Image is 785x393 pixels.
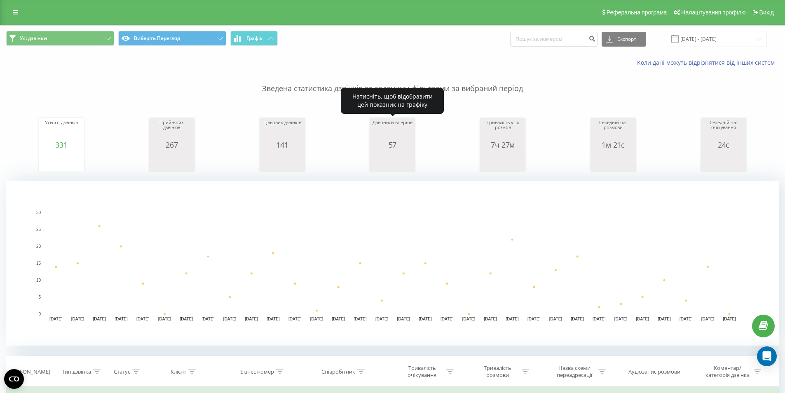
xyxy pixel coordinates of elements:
text: [DATE] [115,317,128,321]
font: Реферальна програма [607,9,667,16]
text: [DATE] [375,317,389,321]
text: [DATE] [245,317,258,321]
font: Аудіозапис розмови [628,368,680,375]
text: [DATE] [180,317,193,321]
text: 0 [38,312,41,316]
font: 331 [55,140,67,150]
text: [DATE] [419,317,432,321]
svg: A chart. [482,149,523,174]
svg: A chart. [6,181,779,346]
font: Тип дзвінка [62,368,91,375]
text: [DATE] [223,317,237,321]
svg: A chart. [41,149,82,174]
svg: A chart. [262,149,303,174]
font: 141 [276,140,288,150]
text: [DATE] [136,317,150,321]
text: 15 [36,261,41,266]
font: Співробітник [321,368,355,375]
text: [DATE] [462,317,476,321]
text: [DATE] [680,317,693,321]
text: [DATE] [332,317,345,321]
text: [DATE] [71,317,84,321]
text: [DATE] [397,317,410,321]
text: 5 [38,295,41,299]
font: Статус [114,368,130,375]
text: [DATE] [441,317,454,321]
font: Тривалість очікування [408,364,436,379]
text: [DATE] [267,317,280,321]
font: Тривалість розмови [484,364,511,379]
text: [DATE] [527,317,541,321]
font: Прийнятих дзвінків [159,119,184,130]
font: Графік [246,35,262,42]
text: [DATE] [506,317,519,321]
svg: A chart. [593,149,634,174]
text: [DATE] [49,317,63,321]
font: 7ч 27м [491,140,515,150]
text: [DATE] [288,317,302,321]
text: [DATE] [93,317,106,321]
text: 25 [36,227,41,232]
text: [DATE] [636,317,649,321]
font: Виберіть Перегляд [134,35,180,42]
font: Зведена статистика дзвінків за заданими фільтрами за вибраний період [262,83,523,93]
font: 24с [718,140,729,150]
text: [DATE] [484,317,497,321]
svg: A chart. [372,149,413,174]
font: 1м 21с [602,140,625,150]
text: [DATE] [158,317,171,321]
button: Виберіть Перегляд [118,31,226,46]
text: [DATE] [571,317,584,321]
font: Клієнт [171,368,186,375]
font: Усього дзвінків [45,119,78,125]
font: 57 [389,140,397,150]
font: Середній час розмови [599,119,628,130]
text: [DATE] [614,317,628,321]
text: [DATE] [549,317,562,321]
text: [DATE] [593,317,606,321]
font: Експорт [617,35,636,42]
font: Коментар/категорія дзвінка [705,364,750,379]
text: 20 [36,244,41,249]
text: [DATE] [658,317,671,321]
font: Натисніть, щоб відобразити цей показник на графіку [352,92,433,108]
button: Експорт [602,32,646,47]
svg: A chart. [703,149,744,174]
text: [DATE] [701,317,715,321]
svg: A chart. [151,149,192,174]
input: Пошук за номером [510,32,598,47]
text: 10 [36,278,41,282]
a: Коли дані можуть відрізнятися від інших систем [637,59,779,66]
font: [PERSON_NAME] [9,368,50,375]
font: Дзвонили вперше [373,119,412,125]
button: Графік [230,31,278,46]
font: 267 [166,140,178,150]
font: Назва схеми переадресації [557,364,592,379]
text: [DATE] [723,317,736,321]
font: Усі дзвінки [20,35,47,42]
font: Середній час очікування [710,119,738,130]
font: Тривалість усіх розмов [487,119,519,130]
div: Open Intercom Messenger [757,346,777,366]
font: Бізнес номер [240,368,274,375]
font: Коли дані можуть відрізнятися від інших систем [637,59,775,66]
font: Налаштування профілю [681,9,745,16]
font: Цільових дзвінків [263,119,301,125]
font: Вихід [759,9,774,16]
text: [DATE] [354,317,367,321]
text: 30 [36,210,41,215]
text: [DATE] [310,317,323,321]
button: Усі дзвінки [6,31,114,46]
button: Open CMP widget [4,369,24,389]
text: [DATE] [202,317,215,321]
